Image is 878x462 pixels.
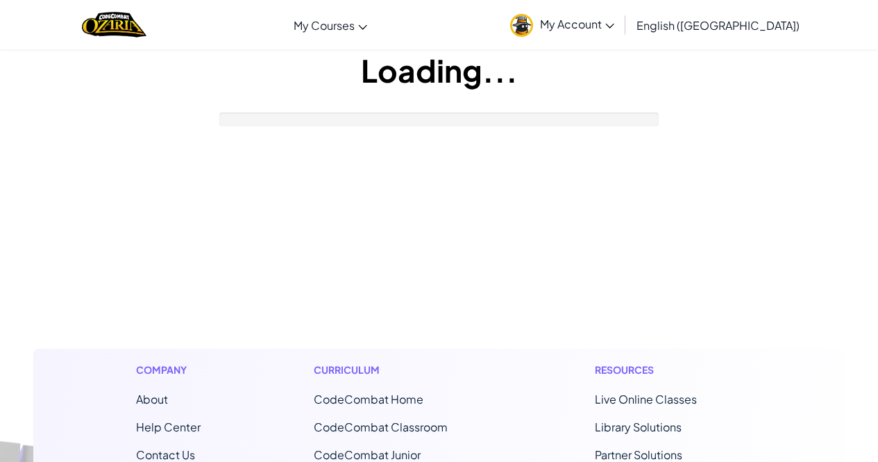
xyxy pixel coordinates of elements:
a: My Courses [287,6,374,44]
a: Live Online Classes [595,392,697,406]
h1: Curriculum [314,363,482,377]
a: CodeCombat Classroom [314,420,448,434]
a: Partner Solutions [595,447,682,462]
a: English ([GEOGRAPHIC_DATA]) [630,6,807,44]
a: CodeCombat Junior [314,447,421,462]
img: avatar [510,14,533,37]
span: My Account [540,17,614,31]
a: My Account [503,3,621,47]
span: English ([GEOGRAPHIC_DATA]) [636,18,800,33]
a: About [136,392,168,406]
a: Library Solutions [595,420,682,434]
span: Contact Us [136,447,195,462]
a: Help Center [136,420,201,434]
span: My Courses [294,18,355,33]
a: Ozaria by CodeCombat logo [82,10,146,39]
h1: Resources [595,363,743,377]
h1: Company [136,363,201,377]
img: Home [82,10,146,39]
span: CodeCombat Home [314,392,423,406]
